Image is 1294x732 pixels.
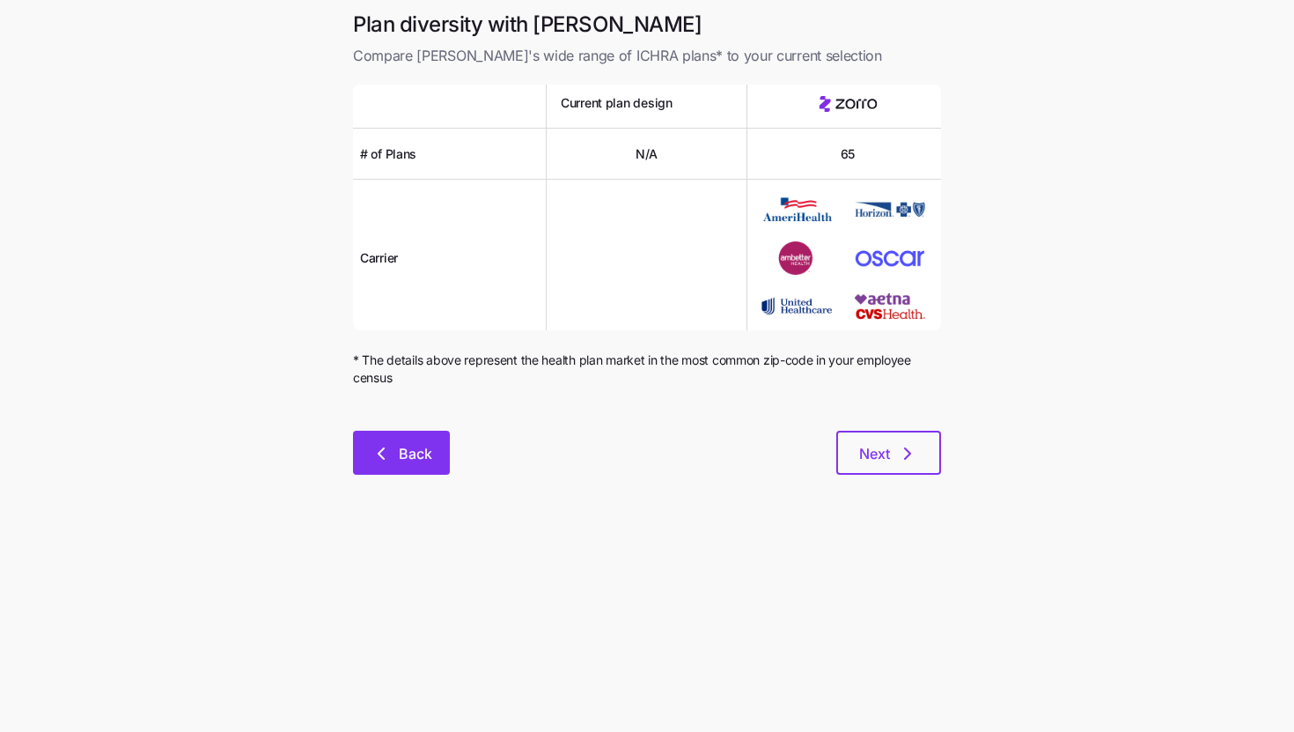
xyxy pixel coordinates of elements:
[353,431,450,475] button: Back
[353,11,941,38] h1: Plan diversity with [PERSON_NAME]
[561,94,673,112] span: Current plan design
[360,145,416,163] span: # of Plans
[353,45,941,67] span: Compare [PERSON_NAME]'s wide range of ICHRA plans* to your current selection
[855,241,925,275] img: Carrier
[841,145,855,163] span: 65
[399,443,432,464] span: Back
[353,351,941,388] span: * The details above represent the health plan market in the most common zip-code in your employee...
[360,249,398,267] span: Carrier
[636,145,658,163] span: N/A
[761,194,832,227] img: Carrier
[761,241,832,275] img: Carrier
[836,431,941,475] button: Next
[855,194,925,227] img: Carrier
[859,443,890,464] span: Next
[855,289,925,322] img: Carrier
[761,289,832,322] img: Carrier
